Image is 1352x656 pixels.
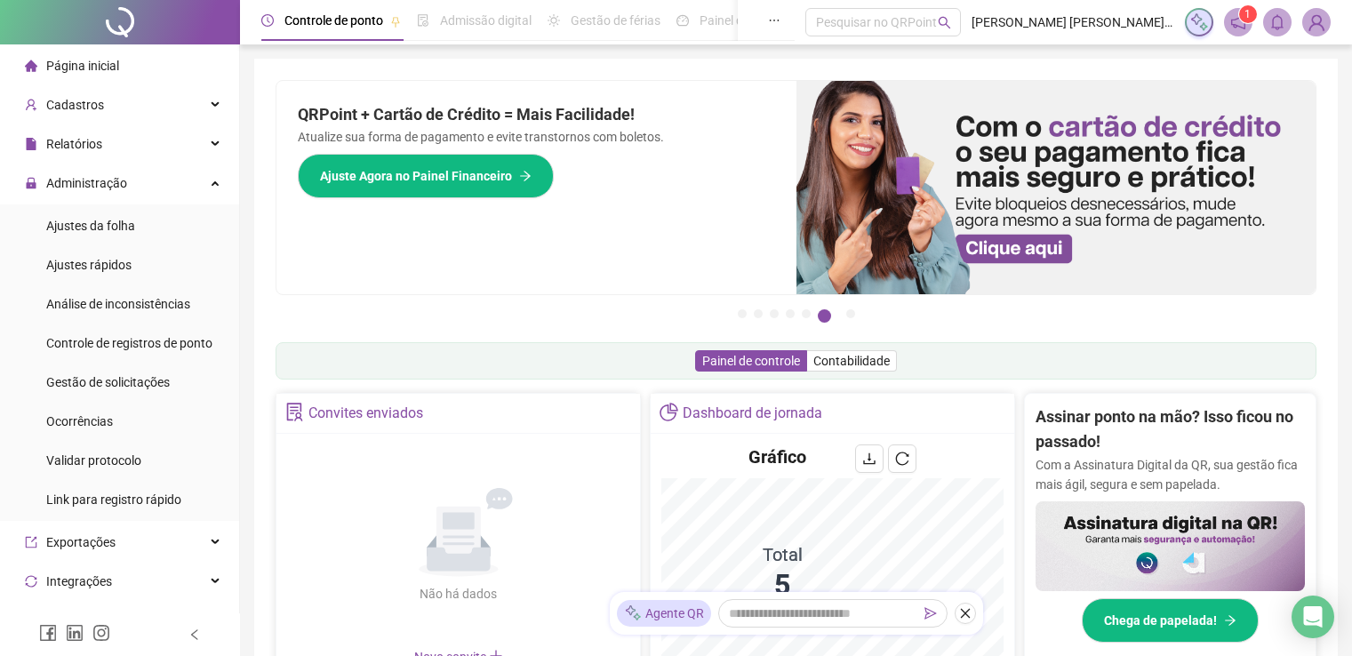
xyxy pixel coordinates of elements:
[519,170,532,182] span: arrow-right
[298,154,554,198] button: Ajuste Agora no Painel Financeiro
[818,309,831,323] button: 6
[25,536,37,548] span: export
[1036,455,1305,494] p: Com a Assinatura Digital da QR, sua gestão fica mais ágil, segura e sem papelada.
[786,309,795,318] button: 4
[298,102,775,127] h2: QRPoint + Cartão de Crédito = Mais Facilidade!
[284,13,383,28] span: Controle de ponto
[846,309,855,318] button: 7
[1292,596,1334,638] div: Open Intercom Messenger
[308,398,423,428] div: Convites enviados
[676,14,689,27] span: dashboard
[39,624,57,642] span: facebook
[92,624,110,642] span: instagram
[1230,14,1246,30] span: notification
[748,444,806,469] h4: Gráfico
[802,309,811,318] button: 5
[25,60,37,72] span: home
[768,14,780,27] span: ellipsis
[46,453,141,468] span: Validar protocolo
[1104,611,1217,630] span: Chega de papelada!
[1239,5,1257,23] sup: 1
[46,176,127,190] span: Administração
[738,309,747,318] button: 1
[972,12,1174,32] span: [PERSON_NAME] [PERSON_NAME] Finger - TRANSPORTES MARAFA LTDA
[700,13,769,28] span: Painel do DP
[25,99,37,111] span: user-add
[1036,501,1305,591] img: banner%2F02c71560-61a6-44d4-94b9-c8ab97240462.png
[298,127,775,147] p: Atualize sua forma de pagamento e evite transtornos com boletos.
[390,16,401,27] span: pushpin
[754,309,763,318] button: 2
[938,16,951,29] span: search
[1244,8,1251,20] span: 1
[862,452,876,466] span: download
[320,166,512,186] span: Ajuste Agora no Painel Financeiro
[25,138,37,150] span: file
[46,336,212,350] span: Controle de registros de ponto
[46,297,190,311] span: Análise de inconsistências
[571,13,660,28] span: Gestão de férias
[66,624,84,642] span: linkedin
[1189,12,1209,32] img: sparkle-icon.fc2bf0ac1784a2077858766a79e2daf3.svg
[617,600,711,627] div: Agente QR
[285,403,304,421] span: solution
[548,14,560,27] span: sun
[46,535,116,549] span: Exportações
[46,98,104,112] span: Cadastros
[1036,404,1305,455] h2: Assinar ponto na mão? Isso ficou no passado!
[796,81,1316,294] img: banner%2F75947b42-3b94-469c-a360-407c2d3115d7.png
[624,604,642,623] img: sparkle-icon.fc2bf0ac1784a2077858766a79e2daf3.svg
[46,219,135,233] span: Ajustes da folha
[46,258,132,272] span: Ajustes rápidos
[46,59,119,73] span: Página inicial
[417,14,429,27] span: file-done
[46,492,181,507] span: Link para registro rápido
[959,607,972,620] span: close
[1303,9,1330,36] img: 93809
[1082,598,1259,643] button: Chega de papelada!
[188,628,201,641] span: left
[683,398,822,428] div: Dashboard de jornada
[895,452,909,466] span: reload
[440,13,532,28] span: Admissão digital
[770,309,779,318] button: 3
[25,575,37,588] span: sync
[702,354,800,368] span: Painel de controle
[46,414,113,428] span: Ocorrências
[46,137,102,151] span: Relatórios
[261,14,274,27] span: clock-circle
[660,403,678,421] span: pie-chart
[46,375,170,389] span: Gestão de solicitações
[46,574,112,588] span: Integrações
[1269,14,1285,30] span: bell
[1224,614,1236,627] span: arrow-right
[924,607,937,620] span: send
[377,584,540,604] div: Não há dados
[813,354,890,368] span: Contabilidade
[25,177,37,189] span: lock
